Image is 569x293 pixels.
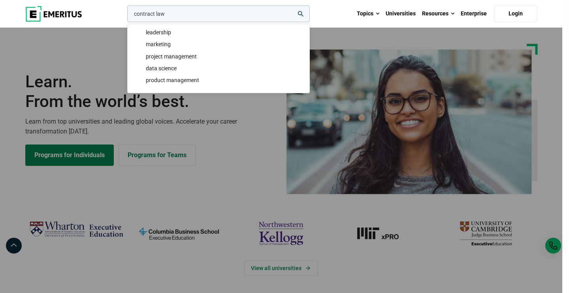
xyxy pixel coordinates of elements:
div: product management [134,76,303,85]
div: leadership [134,28,303,37]
div: project management [134,52,303,61]
div: marketing [134,40,303,49]
input: woocommerce-product-search-field-0 [127,6,310,22]
div: data science [134,64,303,73]
a: Login [494,6,537,22]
